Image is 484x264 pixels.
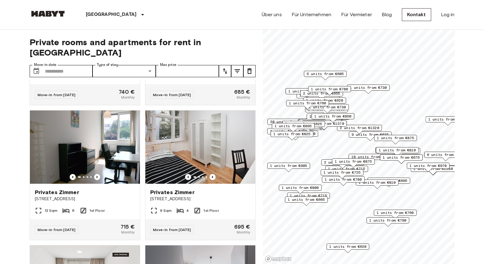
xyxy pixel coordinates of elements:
[292,11,331,18] a: Für Unternehmen
[328,166,365,172] span: 1 units from €715
[160,62,176,67] label: Max price
[153,92,191,97] span: Move-in from [DATE]
[326,244,369,253] div: Map marker
[89,208,105,213] span: 1st Floor
[375,147,418,157] div: Map marker
[273,131,318,140] div: Map marker
[45,208,58,213] span: 12 Sqm
[376,147,419,157] div: Map marker
[311,86,348,92] span: 1 units from €780
[267,119,312,128] div: Map marker
[185,174,191,180] button: Previous image
[262,11,282,18] a: Über uns
[290,193,327,198] span: 1 units from €715
[272,123,315,132] div: Map marker
[38,227,76,232] span: Move-in from [DATE]
[30,65,42,77] button: Choose date
[30,110,140,184] img: Marketing picture of unit DE-01-041-02M
[203,208,219,213] span: 1st Floor
[219,65,231,77] button: tune
[309,104,346,110] span: 1 units from €730
[231,65,243,77] button: tune
[374,210,417,219] div: Map marker
[306,104,349,114] div: Map marker
[321,169,363,179] div: Map marker
[282,121,325,130] div: Map marker
[30,11,66,17] img: Habyt
[302,121,347,130] div: Map marker
[288,197,325,202] span: 1 units from €665
[332,158,375,168] div: Map marker
[150,196,250,202] span: [STREET_ADDRESS]
[243,65,256,77] button: tune
[351,154,391,160] span: 18 units from €650
[307,71,344,77] span: 5 units from €605
[325,177,362,182] span: 1 units from €780
[424,152,467,161] div: Map marker
[276,131,315,136] span: 1 units from €1150
[349,132,391,141] div: Map marker
[311,113,354,123] div: Map marker
[30,110,140,240] a: Marketing picture of unit DE-01-041-02MPrevious imagePrevious imagePrivates Zimmer[STREET_ADDRESS...
[186,208,189,213] span: 4
[308,86,351,96] div: Map marker
[38,92,76,97] span: Move-in from [DATE]
[237,230,250,235] span: Monthly
[369,218,406,223] span: 1 units from €790
[289,100,326,106] span: 1 units from €760
[273,131,311,137] span: 1 units from €825
[86,11,137,18] p: [GEOGRAPHIC_DATA]
[348,154,393,163] div: Map marker
[377,135,414,141] span: 1 units from €875
[145,110,256,240] a: Marketing picture of unit DE-01-232-03MPrevious imagePrevious imagePrivates Zimmer[STREET_ADDRESS...
[35,189,79,196] span: Privates Zimmer
[94,174,100,180] button: Previous image
[209,174,216,180] button: Previous image
[322,176,365,186] div: Map marker
[160,208,172,213] span: 9 Sqm
[287,193,330,202] div: Map marker
[298,119,343,128] div: Map marker
[321,159,364,169] div: Map marker
[306,98,343,103] span: 1 units from €620
[72,208,75,213] span: 6
[97,62,118,67] label: Type of stay
[324,160,361,165] span: 2 units from €865
[329,244,366,249] span: 1 units from €620
[351,132,389,137] span: 9 units from €635
[286,100,329,110] div: Map marker
[270,163,307,168] span: 1 units from €905
[300,90,343,100] div: Map marker
[303,97,346,107] div: Map marker
[407,163,449,172] div: Map marker
[347,85,390,94] div: Map marker
[270,119,309,125] span: 20 units from €655
[441,11,455,18] a: Log in
[370,178,407,183] span: 2 units from €695
[285,121,322,127] span: 2 units from €625
[275,123,312,129] span: 1 units from €895
[271,131,313,140] div: Map marker
[383,155,420,160] span: 1 units from €675
[303,91,340,96] span: 2 units from €655
[121,230,135,235] span: Monthly
[34,62,56,67] label: Move-in date
[237,95,250,100] span: Monthly
[267,128,310,138] div: Map marker
[282,185,319,190] span: 1 units from €800
[425,116,470,126] div: Map marker
[358,180,396,185] span: 1 units from €810
[379,147,416,153] span: 1 units from €810
[427,152,464,157] span: 6 units from €645
[234,224,250,230] span: 695 €
[367,178,410,187] div: Map marker
[413,166,453,172] span: 1 units from €1280
[314,114,351,119] span: 1 units from €850
[374,135,417,144] div: Map marker
[337,125,382,134] div: Map marker
[267,163,310,172] div: Map marker
[304,121,344,126] span: 1 units from €1370
[366,217,409,227] div: Map marker
[299,119,341,128] div: Map marker
[30,37,256,58] span: Private rooms and apartments for rent in [GEOGRAPHIC_DATA]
